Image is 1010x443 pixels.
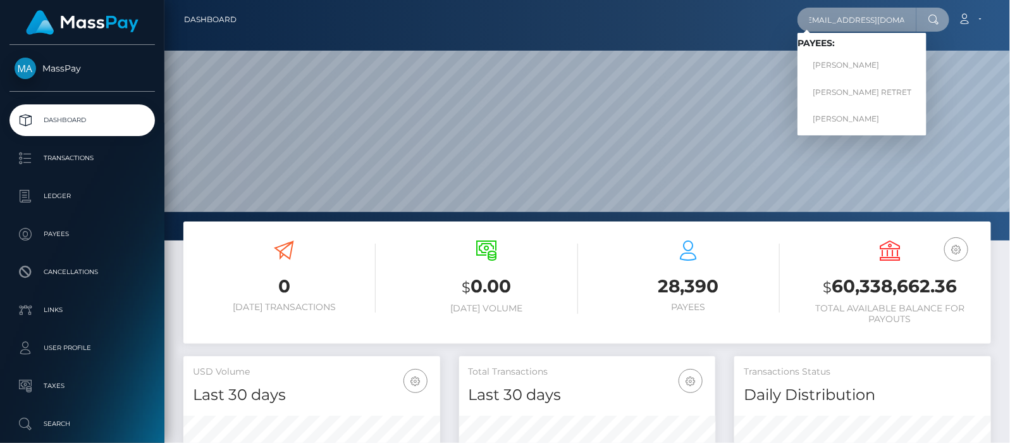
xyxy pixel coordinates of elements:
[469,366,706,378] h5: Total Transactions
[823,278,832,296] small: $
[744,366,982,378] h5: Transactions Status
[9,294,155,326] a: Links
[9,256,155,288] a: Cancellations
[15,187,150,206] p: Ledger
[184,6,237,33] a: Dashboard
[798,107,927,130] a: [PERSON_NAME]
[15,415,150,434] p: Search
[9,180,155,212] a: Ledger
[15,111,150,130] p: Dashboard
[744,384,982,406] h4: Daily Distribution
[15,149,150,168] p: Transactions
[799,274,982,300] h3: 60,338,662.36
[15,225,150,244] p: Payees
[798,54,927,77] a: [PERSON_NAME]
[193,384,431,406] h4: Last 30 days
[798,80,927,104] a: [PERSON_NAME] RETRET
[597,274,780,299] h3: 28,390
[9,218,155,250] a: Payees
[798,8,916,32] input: Search...
[15,301,150,320] p: Links
[9,142,155,174] a: Transactions
[9,63,155,74] span: MassPay
[193,302,376,313] h6: [DATE] Transactions
[395,303,577,314] h6: [DATE] Volume
[799,303,982,325] h6: Total Available Balance for Payouts
[193,366,431,378] h5: USD Volume
[798,38,927,49] h6: Payees:
[469,384,706,406] h4: Last 30 days
[9,370,155,402] a: Taxes
[9,332,155,364] a: User Profile
[9,408,155,440] a: Search
[15,339,150,358] p: User Profile
[9,104,155,136] a: Dashboard
[597,302,780,313] h6: Payees
[15,58,36,79] img: MassPay
[395,274,577,300] h3: 0.00
[193,274,376,299] h3: 0
[15,377,150,396] p: Taxes
[462,278,471,296] small: $
[15,263,150,282] p: Cancellations
[26,10,139,35] img: MassPay Logo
